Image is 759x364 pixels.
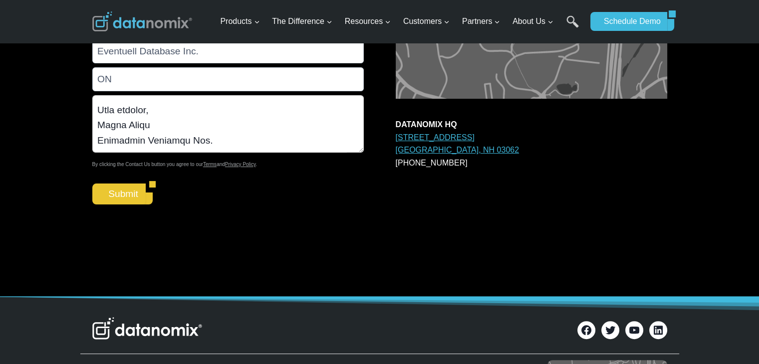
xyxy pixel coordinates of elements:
[396,120,457,129] strong: DATANOMIX HQ
[92,11,192,31] img: Datanomix
[225,162,256,167] a: Privacy Policy
[566,15,579,38] a: Search
[396,118,667,169] p: [PHONE_NUMBER]
[92,67,364,91] input: State
[92,183,146,204] input: Submit
[403,15,450,28] span: Customers
[216,5,585,38] nav: Primary Navigation
[92,161,364,169] p: By clicking the Contact Us button you agree to our and .
[590,12,667,31] a: Schedule Demo
[462,15,500,28] span: Partners
[345,15,391,28] span: Resources
[92,39,364,63] input: Company
[512,15,553,28] span: About Us
[203,162,217,167] a: Terms
[92,317,202,339] img: Datanomix Logo
[220,15,259,28] span: Products
[396,133,519,155] a: [STREET_ADDRESS][GEOGRAPHIC_DATA], NH 03062
[272,15,332,28] span: The Difference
